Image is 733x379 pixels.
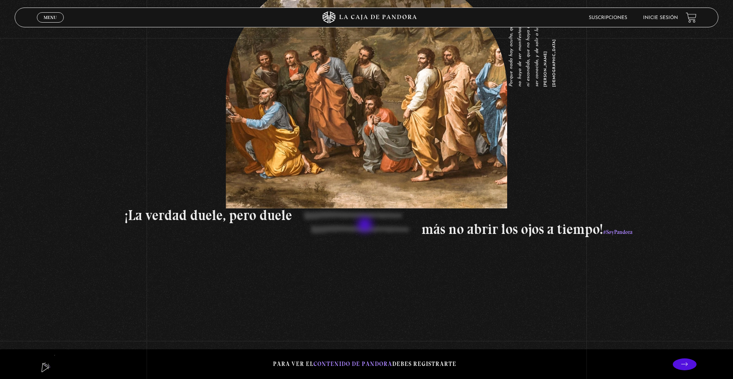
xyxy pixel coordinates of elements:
span: contenido de Pandora [313,360,392,368]
p: Para ver el debes registrarte [273,359,456,369]
span: Cerrar [41,22,59,27]
a: Suscripciones [589,15,627,20]
span: #SoyPandora [603,229,632,235]
span: Menu [44,15,57,20]
p: Porque nada hay oculto, que no haya de ser manifestado; ni escondido, que no haya de ser conocido... [508,23,559,87]
a: Inicie sesión [643,15,678,20]
span: [PERSON_NAME][DEMOGRAPHIC_DATA] [542,23,559,87]
a: View your shopping cart [686,12,697,23]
